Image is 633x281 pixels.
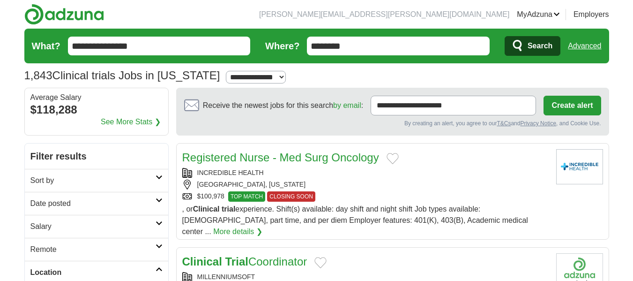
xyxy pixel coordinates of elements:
[30,244,156,255] h2: Remote
[182,191,549,202] div: $100,978
[25,238,168,261] a: Remote
[24,4,104,25] img: Adzuna logo
[387,153,399,164] button: Add to favorite jobs
[32,39,60,53] label: What?
[24,67,52,84] span: 1,843
[30,175,156,186] h2: Sort by
[25,169,168,192] a: Sort by
[265,39,299,53] label: Where?
[517,9,560,20] a: MyAdzuna
[225,255,248,268] strong: Trial
[505,36,560,56] button: Search
[24,69,220,82] h1: Clinical trials Jobs in [US_STATE]
[25,192,168,215] a: Date posted
[182,151,379,164] a: Registered Nurse - Med Surg Oncology
[182,205,528,235] span: , or experience. Shift(s) available: day shift and night shift Job types available: [DEMOGRAPHIC_...
[30,94,163,101] div: Average Salary
[193,205,220,213] strong: Clinical
[182,168,549,178] div: INCREDIBLE HEALTH
[30,267,156,278] h2: Location
[203,100,363,111] span: Receive the newest jobs for this search :
[568,37,601,55] a: Advanced
[259,9,509,20] li: [PERSON_NAME][EMAIL_ADDRESS][PERSON_NAME][DOMAIN_NAME]
[556,149,603,184] img: Company logo
[520,120,556,127] a: Privacy Notice
[497,120,511,127] a: T&Cs
[228,191,265,202] span: TOP MATCH
[25,215,168,238] a: Salary
[30,101,163,118] div: $118,288
[222,205,235,213] strong: trial
[314,257,327,268] button: Add to favorite jobs
[25,144,168,169] h2: Filter results
[30,221,156,232] h2: Salary
[30,198,156,209] h2: Date posted
[544,96,601,115] button: Create alert
[184,119,601,128] div: By creating an alert, you agree to our and , and Cookie Use.
[333,101,361,109] a: by email
[573,9,609,20] a: Employers
[528,37,552,55] span: Search
[101,116,161,128] a: See More Stats ❯
[182,180,549,190] div: [GEOGRAPHIC_DATA], [US_STATE]
[213,226,262,237] a: More details ❯
[267,191,315,202] span: CLOSING SOON
[182,255,307,268] a: Clinical TrialCoordinator
[182,255,222,268] strong: Clinical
